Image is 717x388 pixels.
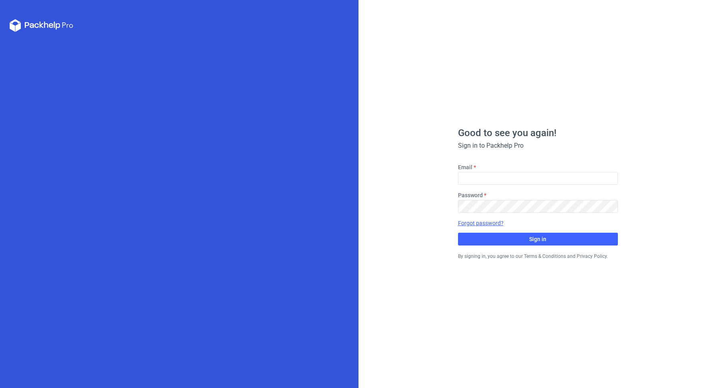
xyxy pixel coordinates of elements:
div: Sign in to Packhelp Pro [458,141,618,150]
small: By signing in, you agree to our Terms & Conditions and Privacy Policy. [458,253,608,259]
h1: Good to see you again! [458,128,618,138]
span: Sign in [529,236,546,242]
svg: Packhelp Pro [10,19,74,32]
label: Email [458,163,472,171]
a: Forgot password? [458,219,504,227]
button: Sign in [458,233,618,245]
label: Password [458,191,483,199]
